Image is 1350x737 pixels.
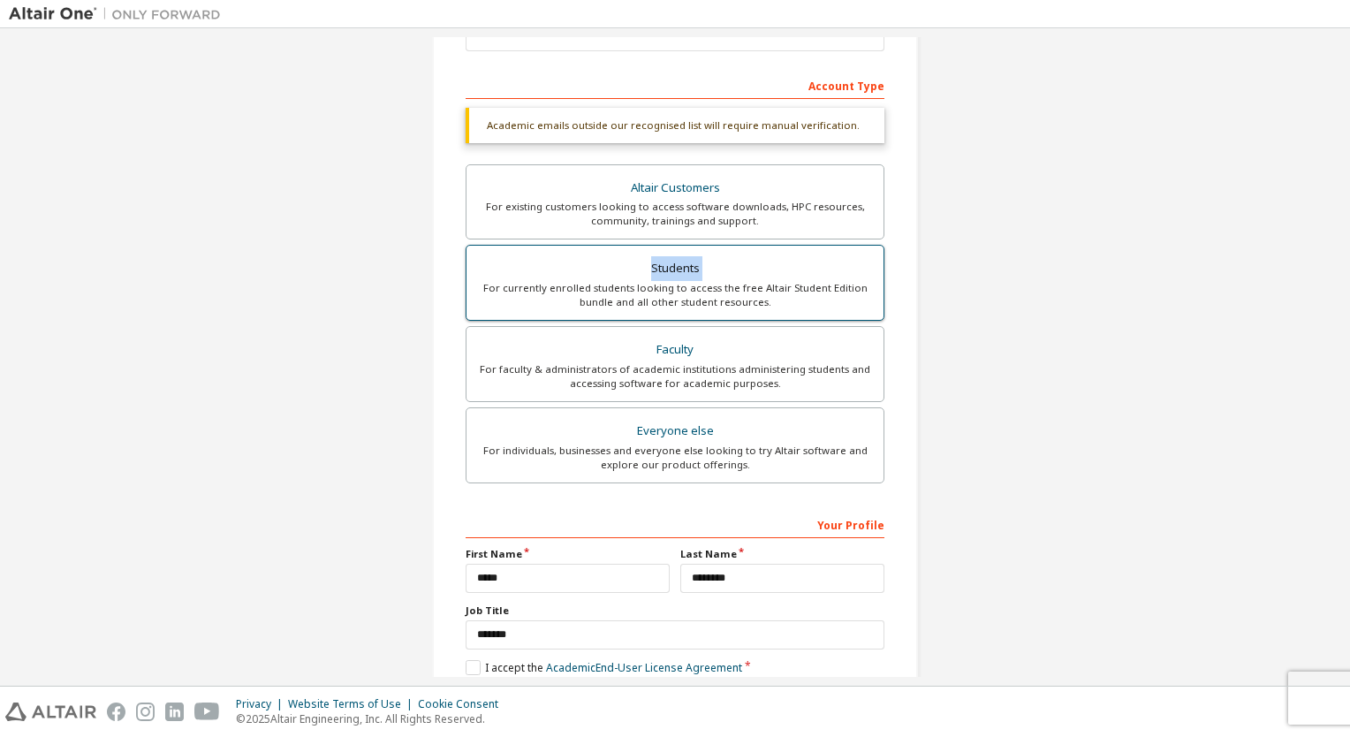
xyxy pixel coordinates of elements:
[418,697,509,711] div: Cookie Consent
[477,200,873,228] div: For existing customers looking to access software downloads, HPC resources, community, trainings ...
[546,660,742,675] a: Academic End-User License Agreement
[477,281,873,309] div: For currently enrolled students looking to access the free Altair Student Edition bundle and all ...
[466,547,670,561] label: First Name
[477,419,873,444] div: Everyone else
[288,697,418,711] div: Website Terms of Use
[466,71,884,99] div: Account Type
[466,604,884,618] label: Job Title
[477,256,873,281] div: Students
[680,547,884,561] label: Last Name
[466,510,884,538] div: Your Profile
[9,5,230,23] img: Altair One
[466,660,742,675] label: I accept the
[107,703,125,721] img: facebook.svg
[236,711,509,726] p: © 2025 Altair Engineering, Inc. All Rights Reserved.
[466,108,884,143] div: Academic emails outside our recognised list will require manual verification.
[477,444,873,472] div: For individuals, businesses and everyone else looking to try Altair software and explore our prod...
[477,362,873,391] div: For faculty & administrators of academic institutions administering students and accessing softwa...
[477,176,873,201] div: Altair Customers
[136,703,155,721] img: instagram.svg
[5,703,96,721] img: altair_logo.svg
[165,703,184,721] img: linkedin.svg
[194,703,220,721] img: youtube.svg
[236,697,288,711] div: Privacy
[477,338,873,362] div: Faculty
